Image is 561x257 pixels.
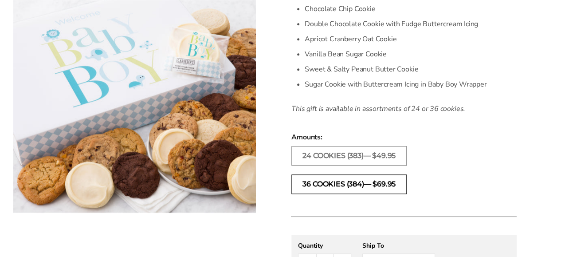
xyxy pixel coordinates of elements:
[305,32,517,47] li: Apricot Cranberry Oat Cookie
[305,77,517,92] li: Sugar Cookie with Buttercream Icing in Baby Boy Wrapper
[305,62,517,77] li: Sweet & Salty Peanut Butter Cookie
[362,241,435,250] div: Ship To
[298,241,351,250] div: Quantity
[291,104,465,114] em: This gift is available in assortments of 24 or 36 cookies.
[291,132,517,142] span: Amounts:
[291,174,407,194] label: 36 Cookies (384)— $69.95
[305,47,517,62] li: Vanilla Bean Sugar Cookie
[291,146,407,166] label: 24 Cookies (383)— $49.95
[305,16,517,32] li: Double Chocolate Cookie with Fudge Buttercream Icing
[305,1,517,16] li: Chocolate Chip Cookie
[7,223,92,250] iframe: Sign Up via Text for Offers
